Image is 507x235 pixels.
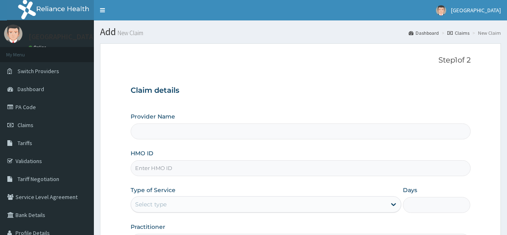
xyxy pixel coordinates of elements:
[447,29,469,36] a: Claims
[100,27,501,37] h1: Add
[131,112,175,121] label: Provider Name
[131,86,471,95] h3: Claim details
[18,85,44,93] span: Dashboard
[18,139,32,147] span: Tariffs
[29,45,48,50] a: Online
[470,29,501,36] li: New Claim
[18,67,59,75] span: Switch Providers
[131,223,165,231] label: Practitioner
[131,56,471,65] p: Step 1 of 2
[4,25,22,43] img: User Image
[18,121,33,129] span: Claims
[131,186,176,194] label: Type of Service
[131,149,153,157] label: HMO ID
[409,29,439,36] a: Dashboard
[135,200,167,208] div: Select type
[451,7,501,14] span: [GEOGRAPHIC_DATA]
[18,175,59,183] span: Tariff Negotiation
[403,186,417,194] label: Days
[29,33,96,40] p: [GEOGRAPHIC_DATA]
[131,160,471,176] input: Enter HMO ID
[116,30,143,36] small: New Claim
[436,5,446,16] img: User Image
